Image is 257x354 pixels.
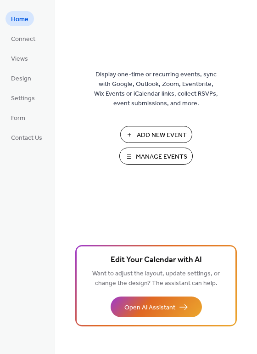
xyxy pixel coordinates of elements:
span: Open AI Assistant [124,303,175,313]
button: Open AI Assistant [111,297,202,317]
span: Views [11,54,28,64]
span: Home [11,15,28,24]
a: Contact Us [6,130,48,145]
span: Settings [11,94,35,103]
span: Want to adjust the layout, update settings, or change the design? The assistant can help. [92,268,220,290]
a: Form [6,110,31,125]
span: Add New Event [137,131,187,140]
a: Design [6,70,37,86]
span: Display one-time or recurring events, sync with Google, Outlook, Zoom, Eventbrite, Wix Events or ... [94,70,218,108]
span: Form [11,114,25,123]
span: Manage Events [136,152,187,162]
span: Connect [11,34,35,44]
button: Add New Event [120,126,192,143]
a: Connect [6,31,41,46]
span: Design [11,74,31,84]
span: Edit Your Calendar with AI [111,254,202,267]
a: Settings [6,90,40,105]
a: Home [6,11,34,26]
button: Manage Events [119,148,193,165]
span: Contact Us [11,133,42,143]
a: Views [6,51,34,66]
